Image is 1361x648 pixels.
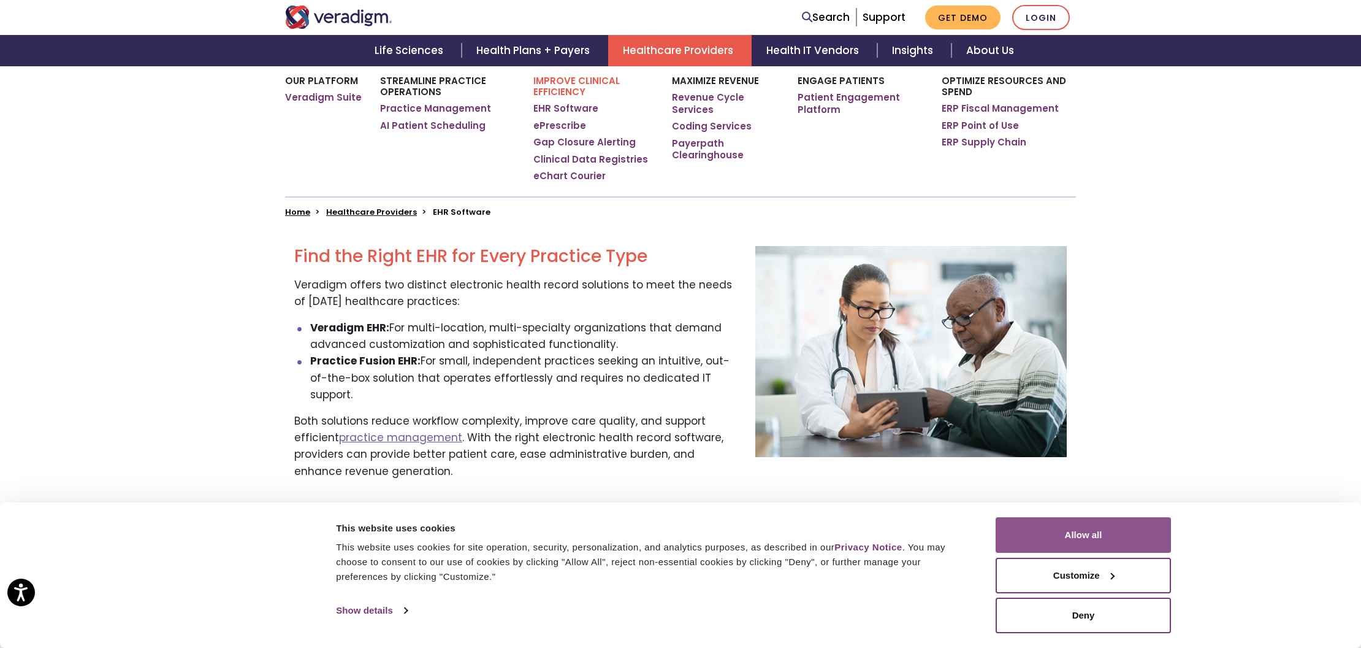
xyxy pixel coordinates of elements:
[996,517,1171,553] button: Allow all
[310,353,738,403] li: For small, independent practices seeking an intuitive, out-of-the-box solution that operates effo...
[672,137,779,161] a: Payerpath Clearinghouse
[925,6,1001,29] a: Get Demo
[951,35,1029,66] a: About Us
[942,120,1019,132] a: ERP Point of Use
[339,430,462,445] a: practice management
[755,246,1067,457] img: page-ehr-solutions-overview.jpg
[380,102,491,115] a: Practice Management
[877,35,951,66] a: Insights
[798,91,923,115] a: Patient Engagement Platform
[380,120,486,132] a: AI Patient Scheduling
[294,277,737,310] p: Veradigm offers two distinct electronic health record solutions to meet the needs of [DATE] healt...
[996,558,1171,593] button: Customize
[533,136,636,148] a: Gap Closure Alerting
[285,206,310,218] a: Home
[336,540,968,584] div: This website uses cookies for site operation, security, personalization, and analytics purposes, ...
[942,136,1026,148] a: ERP Supply Chain
[360,35,462,66] a: Life Sciences
[834,542,902,552] a: Privacy Notice
[462,35,608,66] a: Health Plans + Payers
[336,601,407,620] a: Show details
[326,206,417,218] a: Healthcare Providers
[863,10,905,25] a: Support
[310,320,389,335] strong: Veradigm EHR:
[294,246,737,267] h2: Find the Right EHR for Every Practice Type
[533,102,598,115] a: EHR Software
[1012,5,1070,30] a: Login
[672,91,779,115] a: Revenue Cycle Services
[310,320,738,353] li: For multi-location, multi-specialty organizations that demand advanced customization and sophisti...
[336,521,968,536] div: This website uses cookies
[294,413,737,480] p: Both solutions reduce workflow complexity, improve care quality, and support efficient . With the...
[285,6,392,29] img: Veradigm logo
[672,120,752,133] a: Coding Services
[285,91,362,104] a: Veradigm Suite
[802,9,850,26] a: Search
[310,353,421,368] strong: Practice Fusion EHR:
[608,35,752,66] a: Healthcare Providers
[996,598,1171,633] button: Deny
[533,120,586,132] a: ePrescribe
[942,102,1059,115] a: ERP Fiscal Management
[752,35,877,66] a: Health IT Vendors
[533,153,648,166] a: Clinical Data Registries
[533,170,606,182] a: eChart Courier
